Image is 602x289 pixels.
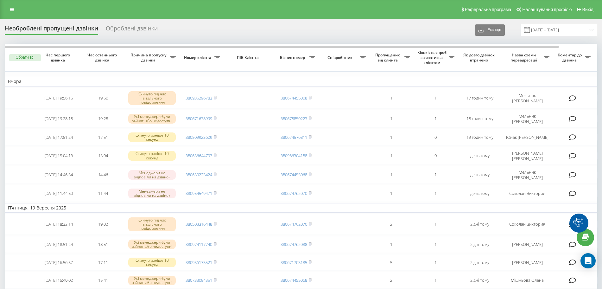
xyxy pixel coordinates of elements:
div: Усі менеджери були зайняті або недоступні [128,276,176,285]
button: Експорт [475,24,505,36]
td: 19:56 [81,88,125,109]
td: 1 [369,147,413,165]
div: Open Intercom Messenger [580,253,596,268]
span: Реферальна програма [465,7,511,12]
td: [DATE] 15:40:02 [36,272,81,289]
span: Кількість спроб зв'язатись з клієнтом [416,50,449,65]
span: ПІБ Клієнта [229,55,269,60]
td: [DATE] 16:56:57 [36,254,81,271]
td: 1 [413,166,458,184]
button: Обрати всі [9,54,41,61]
span: Вихід [582,7,593,12]
td: Мельник [PERSON_NAME] [502,88,553,109]
td: Юнак [PERSON_NAME] [502,129,553,146]
div: Менеджери не відповіли на дзвінок [128,170,176,180]
a: 380509923609 [186,134,212,140]
div: Скинуто раніше 10 секунд [128,258,176,267]
td: [DATE] 19:56:15 [36,88,81,109]
td: 15:04 [81,147,125,165]
div: Усі менеджери були зайняті або недоступні [128,114,176,123]
td: 1 [369,110,413,128]
td: 1 [413,254,458,271]
td: 2 [369,214,413,235]
div: Скинуто раніше 10 секунд [128,132,176,142]
td: [DATE] 11:44:50 [36,185,81,202]
td: 1 [369,236,413,253]
a: 380678850223 [281,116,307,121]
a: 380636644797 [186,153,212,158]
td: 2 дні тому [458,214,502,235]
div: Скинуто під час вітального повідомлення [128,217,176,231]
a: 380974117740 [186,241,212,247]
span: Номер клієнта [182,55,214,60]
td: 17:51 [81,129,125,146]
td: 2 дні тому [458,272,502,289]
td: 2 дні тому [458,236,502,253]
td: 1 [413,185,458,202]
td: [DATE] 17:51:24 [36,129,81,146]
span: Налаштування профілю [522,7,572,12]
td: 1 [413,272,458,289]
td: 18:51 [81,236,125,253]
a: 380671703185 [281,260,307,265]
span: Як довго дзвінок втрачено [463,53,497,62]
span: Час першого дзвінка [41,53,76,62]
td: Мішньова Олена [502,272,553,289]
td: день тому [458,185,502,202]
td: [DATE] 18:51:24 [36,236,81,253]
td: Соколан Виктория [502,214,553,235]
div: Менеджери не відповіли на дзвінок [128,189,176,198]
td: 18 годин тому [458,110,502,128]
a: 380966304188 [281,153,307,158]
a: 380733094351 [186,277,212,283]
td: 1 [369,88,413,109]
td: 1 [413,110,458,128]
span: Бізнес номер [277,55,309,60]
td: 2 [369,272,413,289]
span: Пропущених від клієнта [372,53,404,62]
td: [PERSON_NAME] [502,236,553,253]
td: 14:46 [81,166,125,184]
span: Співробітник [321,55,360,60]
td: день тому [458,147,502,165]
a: 380674762070 [281,221,307,227]
td: [DATE] 18:32:14 [36,214,81,235]
div: Необроблені пропущені дзвінки [5,25,98,35]
td: 11:44 [81,185,125,202]
a: 380935296783 [186,95,212,101]
td: 1 [369,166,413,184]
a: 380671638999 [186,116,212,121]
td: [DATE] 15:04:13 [36,147,81,165]
a: 380954549471 [186,190,212,196]
td: 19:28 [81,110,125,128]
td: [DATE] 19:28:18 [36,110,81,128]
td: 17 годин тому [458,88,502,109]
div: Оброблені дзвінки [106,25,158,35]
td: 1 [413,88,458,109]
a: 380674455068 [281,277,307,283]
td: 1 [369,185,413,202]
div: Скинуто під час вітального повідомлення [128,91,176,105]
a: 380674455068 [281,95,307,101]
span: Причина пропуску дзвінка [128,53,170,62]
td: 1 [369,129,413,146]
td: 5 [369,254,413,271]
a: 380674455068 [281,172,307,177]
td: 0 [413,129,458,146]
a: 380674762070 [281,190,307,196]
span: Назва схеми переадресації [505,53,544,62]
td: 19 годин тому [458,129,502,146]
td: 19:02 [81,214,125,235]
td: Мельник [PERSON_NAME] [502,110,553,128]
td: 2 дні тому [458,254,502,271]
span: Коментар до дзвінка [556,53,585,62]
td: [DATE] 14:46:34 [36,166,81,184]
div: Скинуто раніше 10 секунд [128,151,176,160]
a: 380674762088 [281,241,307,247]
td: 1 [413,214,458,235]
a: 380503316448 [186,221,212,227]
td: день тому [458,166,502,184]
div: Усі менеджери були зайняті або недоступні [128,240,176,249]
td: Соколан Виктория [502,185,553,202]
td: 1 [413,236,458,253]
